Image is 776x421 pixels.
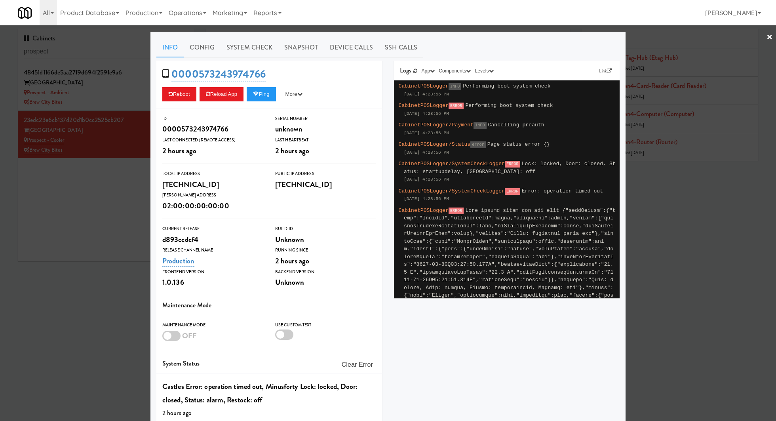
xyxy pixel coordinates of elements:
[437,67,473,75] button: Components
[162,191,263,199] div: [PERSON_NAME] Address
[162,145,196,156] span: 2 hours ago
[162,301,212,310] span: Maintenance Mode
[162,408,192,417] span: 2 hours ago
[404,177,449,182] span: [DATE] 4:28:56 PM
[162,199,263,213] div: 02:00:00:00:00:00
[275,246,376,254] div: Running Since
[18,6,32,20] img: Micromart
[399,161,505,167] span: CabinetPOSLogger/SystemCheckLogger
[275,115,376,123] div: Serial Number
[399,83,449,89] span: CabinetPOSLogger
[449,83,461,90] span: INFO
[275,136,376,144] div: Last Heartbeat
[487,141,550,147] span: Page status error {}
[400,66,411,75] span: Logs
[463,83,550,89] span: Performing boot system check
[162,170,263,178] div: Local IP Address
[399,188,505,194] span: CabinetPOSLogger/SystemCheckLogger
[275,255,309,266] span: 2 hours ago
[404,208,616,399] span: Lore ipsumd sitam con adi elit {"seddOeiusm":{"temp":"Incidid","utlaboreetd":magna,"aliquaeni":ad...
[275,170,376,178] div: Public IP Address
[275,178,376,191] div: [TECHNICAL_ID]
[247,87,276,101] button: Ping
[488,122,544,128] span: Cancelling preauth
[470,141,486,148] span: error
[162,136,263,144] div: Last Connected (Remote Access)
[162,321,263,329] div: Maintenance Mode
[420,67,437,75] button: App
[162,246,263,254] div: Release Channel Name
[171,67,266,82] a: 0000573243974766
[399,122,474,128] span: CabinetPOSLogger/Payment
[766,25,773,50] a: ×
[162,268,263,276] div: Frontend Version
[399,141,471,147] span: CabinetPOSLogger/Status
[404,131,449,135] span: [DATE] 4:28:56 PM
[449,103,464,109] span: ERROR
[404,161,616,175] span: Lock: locked, Door: closed, Status: startupdelay, [GEOGRAPHIC_DATA]: off
[200,87,243,101] button: Reload App
[473,67,495,75] button: Levels
[275,276,376,289] div: Unknown
[182,330,197,341] span: OFF
[399,103,449,109] span: CabinetPOSLogger
[449,208,464,214] span: ERROR
[275,321,376,329] div: Use Custom Text
[162,233,263,246] div: d893ccdcf4
[404,196,449,201] span: [DATE] 4:28:56 PM
[162,178,263,191] div: [TECHNICAL_ID]
[162,276,263,289] div: 1.0.136
[505,161,520,168] span: ERROR
[156,38,184,57] a: Info
[474,122,486,129] span: INFO
[162,225,263,233] div: Current Release
[275,122,376,136] div: unknown
[184,38,221,57] a: Config
[162,87,196,101] button: Reboot
[404,92,449,97] span: [DATE] 4:28:56 PM
[278,38,324,57] a: Snapshot
[162,359,200,368] span: System Status
[162,115,263,123] div: ID
[279,87,309,101] button: More
[597,67,614,75] a: Link
[465,103,553,109] span: Performing boot system check
[162,255,194,267] a: Production
[162,380,376,407] div: Castles Error: operation timed out, Minusforty Lock: locked, Door: closed, Status: alarm, Restock...
[404,111,449,116] span: [DATE] 4:28:56 PM
[522,188,603,194] span: Error: operation timed out
[221,38,278,57] a: System Check
[404,150,449,155] span: [DATE] 4:28:56 PM
[324,38,379,57] a: Device Calls
[379,38,423,57] a: SSH Calls
[275,268,376,276] div: Backend Version
[505,188,520,195] span: ERROR
[275,225,376,233] div: Build Id
[275,233,376,246] div: Unknown
[399,208,449,213] span: CabinetPOSLogger
[339,358,376,372] button: Clear Error
[162,122,263,136] div: 0000573243974766
[275,145,309,156] span: 2 hours ago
